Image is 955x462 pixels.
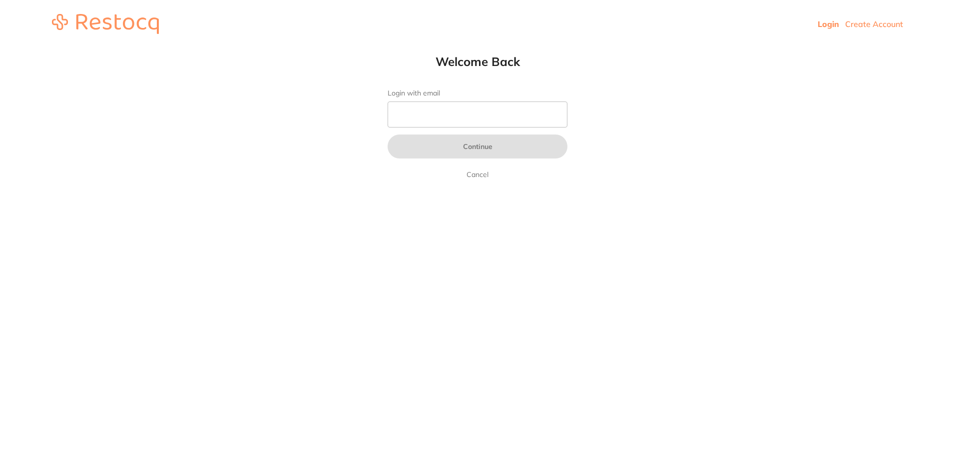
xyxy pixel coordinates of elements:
[388,134,567,158] button: Continue
[368,54,587,69] h1: Welcome Back
[52,14,159,34] img: restocq_logo.svg
[388,89,567,97] label: Login with email
[818,19,839,29] a: Login
[845,19,903,29] a: Create Account
[465,168,490,180] a: Cancel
